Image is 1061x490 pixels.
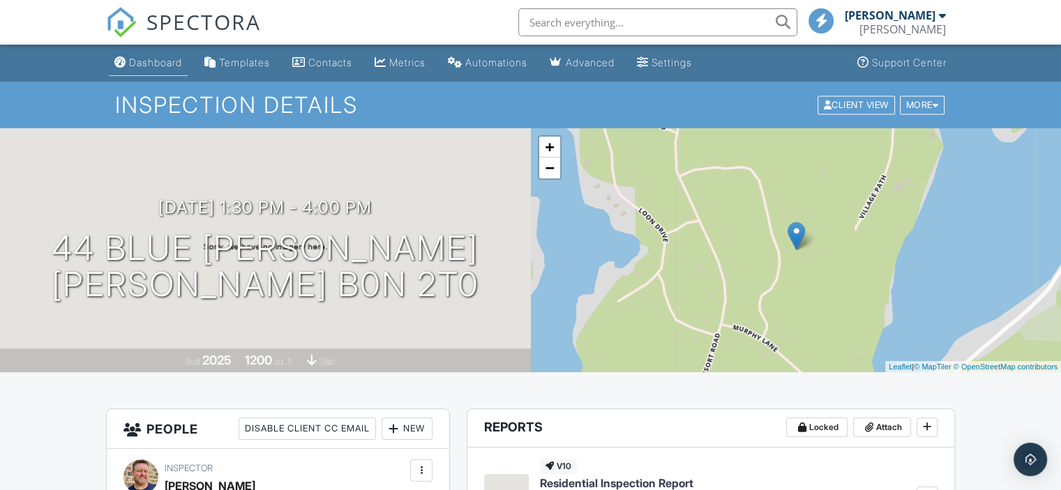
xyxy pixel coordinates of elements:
[652,56,692,68] div: Settings
[859,22,946,36] div: Brent Patterson
[1014,443,1047,476] div: Open Intercom Messenger
[115,93,946,117] h1: Inspection Details
[389,56,426,68] div: Metrics
[158,198,372,217] h3: [DATE] 1:30 pm - 4:00 pm
[239,418,376,440] div: Disable Client CC Email
[219,56,270,68] div: Templates
[107,409,449,449] h3: People
[518,8,797,36] input: Search everything...
[544,50,620,76] a: Advanced
[845,8,935,22] div: [PERSON_NAME]
[146,7,261,36] span: SPECTORA
[539,158,560,178] a: Zoom out
[900,95,945,114] div: More
[129,56,182,68] div: Dashboard
[382,418,432,440] div: New
[566,56,615,68] div: Advanced
[818,95,895,114] div: Client View
[245,353,272,367] div: 1200
[202,353,232,367] div: 2025
[954,362,1058,371] a: © OpenStreetMap contributors
[539,137,560,158] a: Zoom in
[308,56,352,68] div: Contacts
[885,361,1061,373] div: |
[872,56,947,68] div: Support Center
[914,362,951,371] a: © MapTiler
[185,356,200,367] span: Built
[465,56,527,68] div: Automations
[442,50,533,76] a: Automations (Basic)
[319,356,334,367] span: slab
[274,356,294,367] span: sq. ft.
[109,50,188,76] a: Dashboard
[199,50,276,76] a: Templates
[889,362,912,371] a: Leaflet
[106,19,261,48] a: SPECTORA
[52,230,479,304] h1: 44 Blue [PERSON_NAME] [PERSON_NAME] B0N 2T0
[106,7,137,38] img: The Best Home Inspection Software - Spectora
[369,50,431,76] a: Metrics
[816,99,898,109] a: Client View
[165,463,213,473] span: Inspector
[287,50,358,76] a: Contacts
[631,50,698,76] a: Settings
[852,50,952,76] a: Support Center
